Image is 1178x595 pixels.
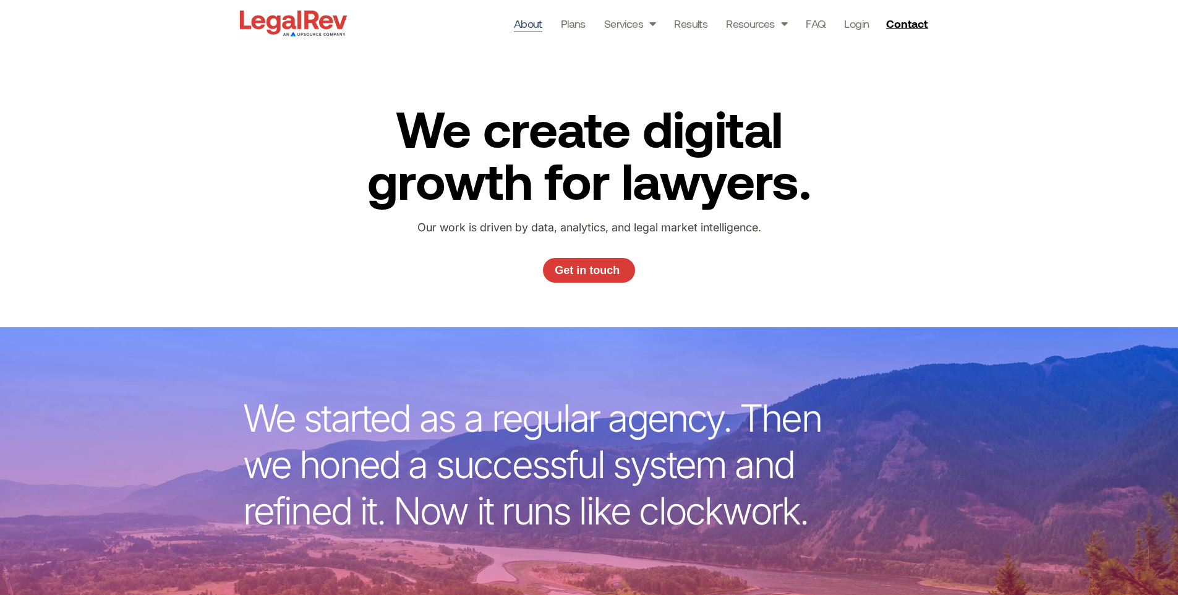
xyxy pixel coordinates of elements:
span: Contact [886,18,928,29]
a: FAQ [806,15,826,32]
a: Resources [726,15,787,32]
a: Plans [561,15,586,32]
nav: Menu [514,15,869,32]
p: Our work is driven by data, analytics, and legal market intelligence. [385,218,793,237]
h2: We create digital growth for lawyers. [343,102,836,206]
a: Login [844,15,869,32]
span: Get in touch [555,265,620,276]
a: Contact [881,14,936,33]
a: About [514,15,542,32]
a: Get in touch [543,258,636,283]
p: We started as a regular agency. Then we honed a successful system and refined it. Now it runs lik... [243,395,843,534]
a: Results [674,15,707,32]
a: Services [604,15,656,32]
